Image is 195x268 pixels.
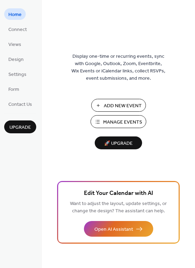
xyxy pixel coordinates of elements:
[4,120,36,133] button: Upgrade
[4,98,36,110] a: Contact Us
[104,102,142,110] span: Add New Event
[9,124,31,131] span: Upgrade
[99,139,138,148] span: 🚀 Upgrade
[8,86,19,93] span: Form
[8,26,27,33] span: Connect
[84,221,153,237] button: Open AI Assistant
[94,226,133,233] span: Open AI Assistant
[71,53,165,82] span: Display one-time or recurring events, sync with Google, Outlook, Zoom, Eventbrite, Wix Events or ...
[84,189,153,198] span: Edit Your Calendar with AI
[4,38,25,50] a: Views
[103,119,142,126] span: Manage Events
[4,8,26,20] a: Home
[4,83,23,95] a: Form
[4,68,31,80] a: Settings
[95,136,142,149] button: 🚀 Upgrade
[91,115,146,128] button: Manage Events
[4,23,31,35] a: Connect
[4,53,28,65] a: Design
[70,199,167,216] span: Want to adjust the layout, update settings, or change the design? The assistant can help.
[91,99,146,112] button: Add New Event
[8,101,32,108] span: Contact Us
[8,41,21,48] span: Views
[8,71,26,78] span: Settings
[8,11,22,18] span: Home
[8,56,24,63] span: Design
